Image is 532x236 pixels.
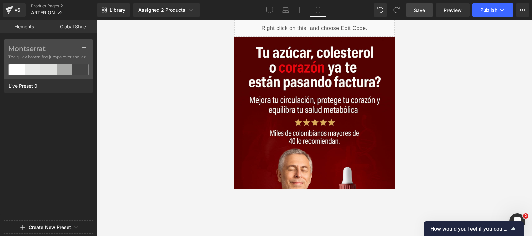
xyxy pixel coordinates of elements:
[278,3,294,17] a: Laptop
[8,54,89,60] span: The quick brown fox jumps over the lazy...
[480,7,497,13] span: Publish
[13,6,22,14] div: v6
[444,7,462,14] span: Preview
[509,213,525,229] iframe: Intercom live chat
[31,10,55,15] span: ARTERION
[29,220,71,234] button: Create New Preset
[516,3,529,17] button: More
[310,3,326,17] a: Mobile
[374,3,387,17] button: Undo
[414,7,425,14] span: Save
[294,3,310,17] a: Tablet
[49,20,97,33] a: Global Style
[110,7,125,13] span: Library
[8,45,89,53] label: Montserrat
[262,3,278,17] a: Desktop
[523,213,528,219] span: 2
[31,3,97,9] a: Product Pages
[3,3,26,17] a: v6
[430,226,509,232] span: How would you feel if you could no longer use GemPages?
[97,3,130,17] a: New Library
[472,3,513,17] button: Publish
[430,225,517,233] button: Show survey - How would you feel if you could no longer use GemPages?
[7,82,39,90] span: Live Preset 0
[138,7,195,13] div: Assigned 2 Products
[436,3,470,17] a: Preview
[390,3,403,17] button: Redo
